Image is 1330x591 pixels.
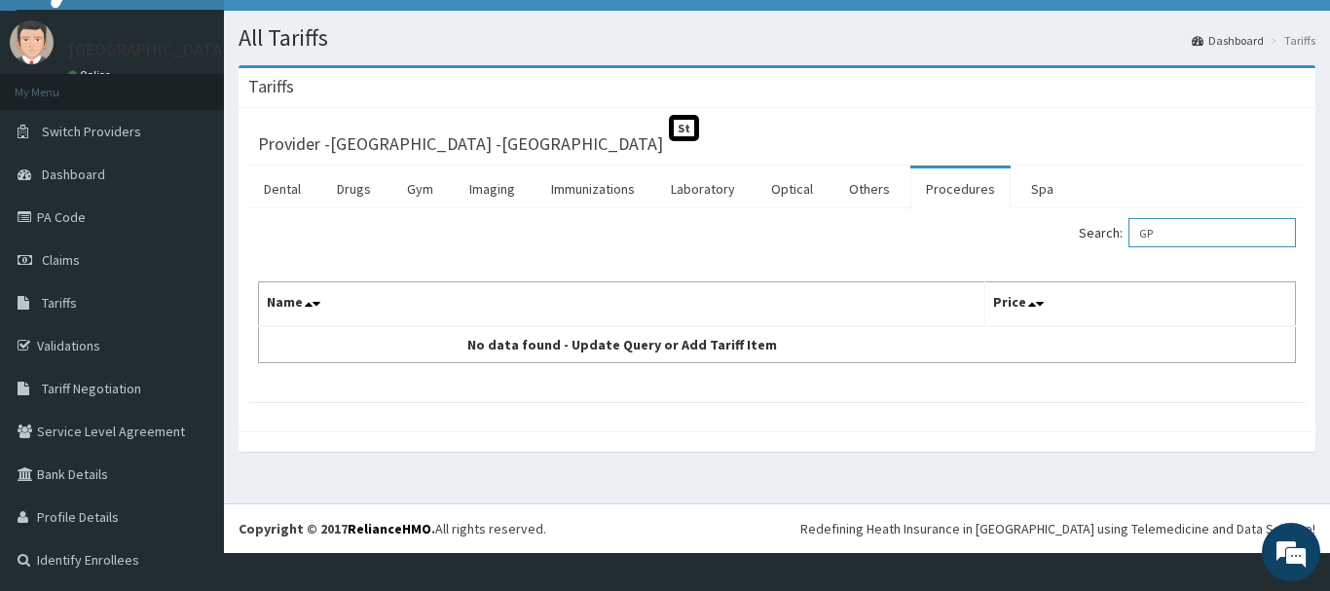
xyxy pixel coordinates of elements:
div: Chat with us now [101,109,327,134]
h3: Tariffs [248,78,294,95]
a: Laboratory [655,168,751,209]
strong: Copyright © 2017 . [239,520,435,537]
footer: All rights reserved. [224,503,1330,553]
textarea: Type your message and hit 'Enter' [10,388,371,457]
h1: All Tariffs [239,25,1315,51]
img: d_794563401_company_1708531726252_794563401 [36,97,79,146]
label: Search: [1079,218,1296,247]
li: Tariffs [1266,32,1315,49]
h3: Provider - [GEOGRAPHIC_DATA] -[GEOGRAPHIC_DATA] [258,135,663,153]
span: St [669,115,699,141]
a: Spa [1016,168,1069,209]
input: Search: [1128,218,1296,247]
td: No data found - Update Query or Add Tariff Item [259,326,985,363]
span: Tariffs [42,294,77,312]
span: Claims [42,251,80,269]
span: Dashboard [42,166,105,183]
a: Optical [756,168,829,209]
p: [GEOGRAPHIC_DATA] [68,41,229,58]
a: Immunizations [536,168,650,209]
a: Procedures [910,168,1011,209]
div: Redefining Heath Insurance in [GEOGRAPHIC_DATA] using Telemedicine and Data Science! [800,519,1315,538]
span: We're online! [113,173,269,370]
a: Dashboard [1192,32,1264,49]
a: Dental [248,168,316,209]
a: Drugs [321,168,387,209]
a: RelianceHMO [348,520,431,537]
a: Imaging [454,168,531,209]
th: Price [984,282,1296,327]
div: Minimize live chat window [319,10,366,56]
th: Name [259,282,985,327]
span: Switch Providers [42,123,141,140]
img: User Image [10,20,54,64]
a: Gym [391,168,449,209]
a: Others [833,168,905,209]
span: Tariff Negotiation [42,380,141,397]
a: Online [68,68,115,82]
